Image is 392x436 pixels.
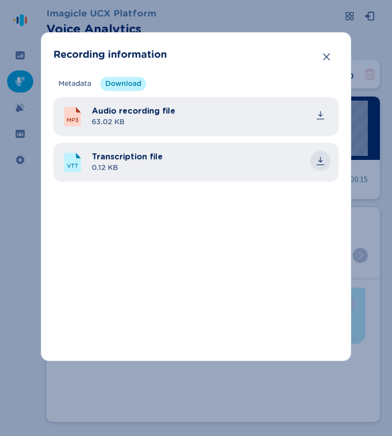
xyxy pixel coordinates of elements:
span: Transcription file [92,151,163,163]
div: Download file [315,156,325,166]
div: audio_20250918_15589_OmarRadwan-***010+393783012980.mp3 [92,105,331,128]
div: Download file [315,110,325,120]
svg: MP3File [61,106,84,128]
button: common.download [310,151,331,171]
button: Close [316,47,337,67]
div: transcription_20250918_15589_OmarRadwan-***010+393783012980.vtt.txt [92,151,331,173]
span: 0.12 KB [92,163,163,173]
span: 63.02 KB [92,117,175,128]
svg: VTTFile [61,151,84,173]
header: Recording information [53,45,339,65]
svg: download [315,110,325,120]
span: Metadata [58,79,91,89]
button: common.download [310,105,331,125]
svg: download [315,156,325,166]
span: Audio recording file [92,105,175,117]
